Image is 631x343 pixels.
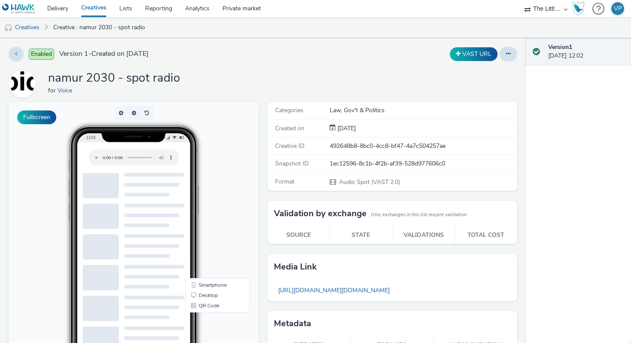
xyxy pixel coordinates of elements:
div: VP [614,2,622,15]
span: Categories [275,106,303,114]
img: undefined Logo [2,3,35,14]
div: Law, Gov't & Politics [330,106,516,115]
img: Hawk Academy [572,2,585,15]
span: Smartphone [190,181,218,186]
span: 12:02 [78,33,87,38]
span: Enabled [29,49,54,60]
a: Hawk Academy [572,2,588,15]
span: QR Code [190,201,211,206]
span: Snapshot ID [275,159,309,168]
a: [URL][DOMAIN_NAME][DOMAIN_NAME] [274,282,394,299]
th: Total cost [455,227,517,244]
span: [DATE] [336,124,356,132]
h3: Metadata [274,317,311,330]
li: Desktop [179,188,240,199]
div: Creation 18 August 2025, 12:02 [336,124,356,133]
li: Smartphone [179,178,240,188]
th: Validations [392,227,455,244]
button: VAST URL [450,47,498,61]
a: Voice [58,86,76,95]
small: Only exchanges in this list require validation [371,211,467,218]
a: Creative : namur 2030 - spot radio [49,17,149,38]
span: Format [275,178,294,186]
div: 1ec12596-8c1b-4f2b-af39-528d977606c0 [330,159,516,168]
span: Desktop [190,191,209,196]
h1: namur 2030 - spot radio [48,70,180,86]
img: audio [4,24,13,32]
th: Source [267,227,330,244]
h3: Media link [274,260,317,273]
img: Voice [10,71,35,96]
button: Fullscreen [17,110,56,124]
strong: Version 1 [548,43,572,51]
li: QR Code [179,199,240,209]
span: Audio Spot (VAST 2.0) [338,178,400,186]
span: Created on [275,124,304,132]
span: Creative ID [275,142,304,150]
span: for [48,86,58,95]
th: State [330,227,392,244]
div: 492648b8-8bc0-4cc8-bf47-4a7c504257ae [330,142,516,150]
h3: Validation by exchange [274,207,367,220]
div: [DATE] 12:02 [548,43,625,61]
span: Version 1 - Created on [DATE] [59,49,149,59]
div: Duplicate the creative as a VAST URL [448,47,500,61]
a: Voice [9,80,39,88]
